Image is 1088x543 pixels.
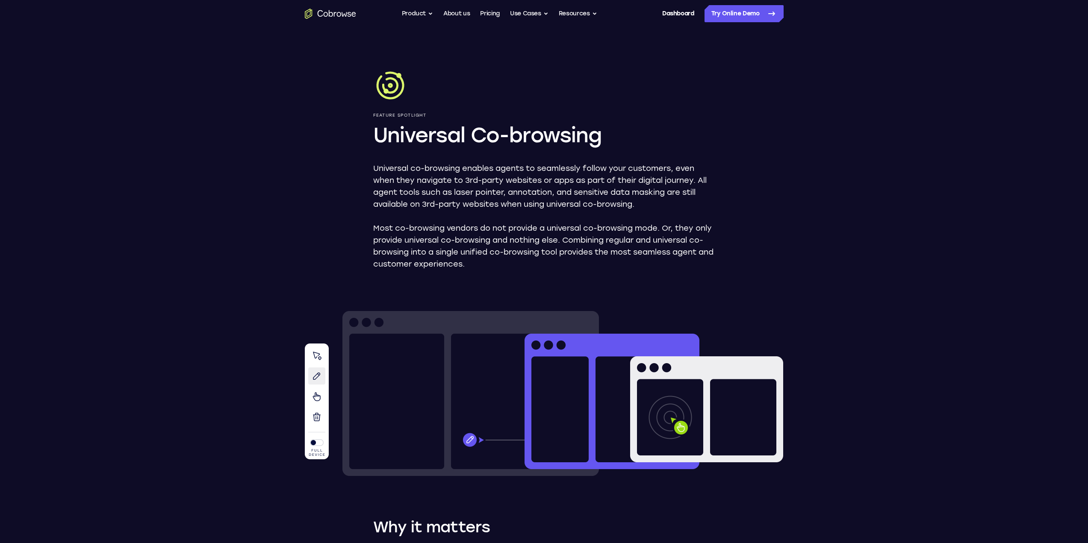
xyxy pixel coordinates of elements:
a: Pricing [480,5,500,22]
p: Most co-browsing vendors do not provide a universal co-browsing mode. Or, they only provide unive... [373,222,715,270]
p: Feature Spotlight [373,113,715,118]
p: Universal co-browsing enables agents to seamlessly follow your customers, even when they navigate... [373,162,715,210]
a: About us [443,5,470,22]
h2: Why it matters [373,517,715,537]
a: Dashboard [662,5,694,22]
img: Universal Co-browsing [373,68,407,103]
img: Window wireframes with cobrowse components [305,311,784,476]
h1: Universal Co-browsing [373,121,715,149]
button: Resources [559,5,597,22]
a: Go to the home page [305,9,356,19]
button: Use Cases [510,5,548,22]
a: Try Online Demo [705,5,784,22]
button: Product [402,5,433,22]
